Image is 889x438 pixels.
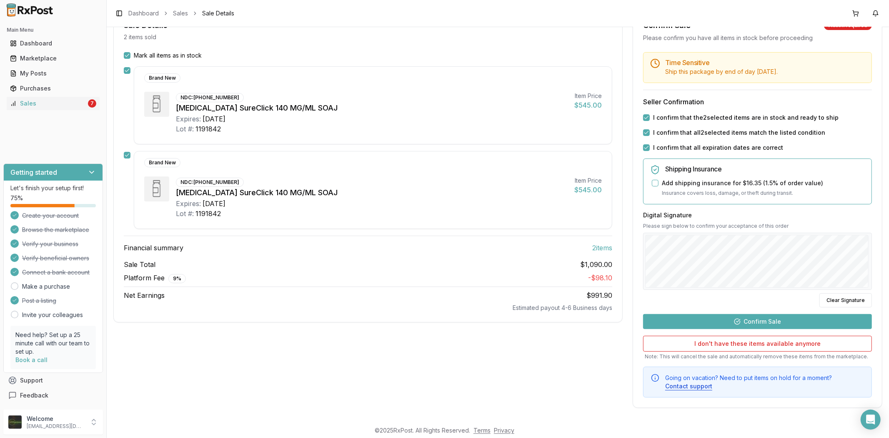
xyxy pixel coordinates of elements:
span: Create your account [22,211,79,220]
div: 7 [88,99,96,108]
h3: Getting started [10,167,57,177]
div: Brand New [144,73,180,83]
h3: Digital Signature [643,211,872,219]
span: Verify beneficial owners [22,254,89,262]
a: Book a call [15,356,48,363]
div: 1191842 [195,124,221,134]
button: Marketplace [3,52,103,65]
a: Privacy [494,427,514,434]
div: [DATE] [203,199,225,209]
div: $545.00 [574,185,602,195]
div: Item Price [574,92,602,100]
button: My Posts [3,67,103,80]
a: Marketplace [7,51,100,66]
span: Sale Details [202,9,234,18]
h2: Main Menu [7,27,100,33]
a: Invite your colleagues [22,311,83,319]
button: Confirm Sale [643,314,872,329]
span: Post a listing [22,297,56,305]
span: Financial summary [124,243,183,253]
span: Verify your business [22,240,78,248]
h5: Shipping Insurance [665,166,865,172]
div: NDC: [PHONE_NUMBER] [176,178,244,187]
button: Feedback [3,388,103,403]
div: Estimated payout 4-6 Business days [124,304,612,312]
p: [EMAIL_ADDRESS][DOMAIN_NAME] [27,423,85,430]
a: Purchases [7,81,100,96]
p: Let's finish your setup first! [10,184,96,192]
p: Note: This will cancel the sale and automatically remove these items from the marketplace. [643,353,872,360]
a: My Posts [7,66,100,81]
div: Marketplace [10,54,96,63]
p: Insurance covers loss, damage, or theft during transit. [662,189,865,197]
span: Ship this package by end of day [DATE] . [665,68,778,75]
img: Repatha SureClick 140 MG/ML SOAJ [144,176,169,201]
a: Make a purchase [22,282,70,291]
h5: Time Sensitive [665,59,865,66]
label: I confirm that all 2 selected items match the listed condition [653,128,825,137]
img: RxPost Logo [3,3,57,17]
span: Connect a bank account [22,268,90,277]
div: 1191842 [195,209,221,219]
div: Expires: [176,199,201,209]
span: Feedback [20,391,48,400]
span: 75 % [10,194,23,202]
span: $1,090.00 [580,259,612,269]
span: 2 item s [592,243,612,253]
button: Clear Signature [819,293,872,307]
div: $545.00 [574,100,602,110]
p: 2 items sold [124,33,156,41]
button: Support [3,373,103,388]
span: $991.90 [586,291,612,300]
div: Brand New [144,158,180,167]
p: Please sign below to confirm your acceptance of this order [643,223,872,229]
nav: breadcrumb [128,9,234,18]
div: [MEDICAL_DATA] SureClick 140 MG/ML SOAJ [176,187,568,199]
span: - $98.10 [588,274,612,282]
p: Welcome [27,415,85,423]
div: Dashboard [10,39,96,48]
div: Please confirm you have all items in stock before proceeding [643,34,872,42]
button: Contact support [665,382,712,390]
label: Mark all items as in stock [134,51,202,60]
button: Dashboard [3,37,103,50]
div: [DATE] [203,114,225,124]
a: Sales7 [7,96,100,111]
h3: Seller Confirmation [643,97,872,107]
span: Browse the marketplace [22,226,89,234]
a: Terms [473,427,491,434]
span: Net Earnings [124,290,165,300]
a: Sales [173,9,188,18]
div: NDC: [PHONE_NUMBER] [176,93,244,102]
a: Dashboard [128,9,159,18]
div: Item Price [574,176,602,185]
p: Need help? Set up a 25 minute call with our team to set up. [15,331,91,356]
button: Sales7 [3,97,103,110]
div: My Posts [10,69,96,78]
label: I confirm that the 2 selected items are in stock and ready to ship [653,113,839,122]
div: [MEDICAL_DATA] SureClick 140 MG/ML SOAJ [176,102,568,114]
button: Purchases [3,82,103,95]
div: Expires: [176,114,201,124]
img: Repatha SureClick 140 MG/ML SOAJ [144,92,169,117]
div: 9 % [168,274,186,283]
img: User avatar [8,415,22,429]
span: Platform Fee [124,273,186,283]
button: I don't have these items available anymore [643,336,872,352]
label: Add shipping insurance for $16.35 ( 1.5 % of order value) [662,179,823,187]
div: Sales [10,99,86,108]
div: Lot #: [176,124,194,134]
div: Open Intercom Messenger [861,410,881,430]
div: Going on vacation? Need to put items on hold for a moment? [665,374,865,390]
span: Sale Total [124,259,155,269]
div: Purchases [10,84,96,93]
a: Dashboard [7,36,100,51]
label: I confirm that all expiration dates are correct [653,143,783,152]
div: Lot #: [176,209,194,219]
